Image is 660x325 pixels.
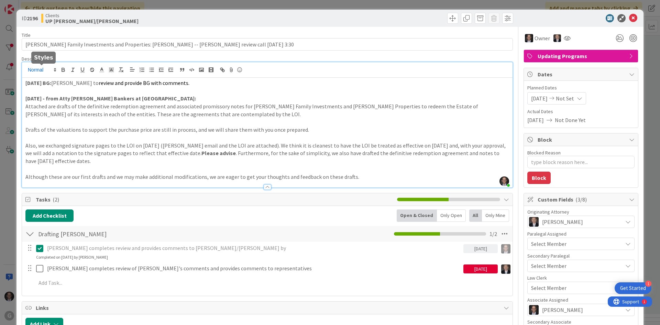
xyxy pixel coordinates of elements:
[47,264,461,272] p: [PERSON_NAME] completes review of [PERSON_NAME]'s comments and provides comments to representatives
[553,34,561,42] img: BG
[531,240,566,248] span: Select Member
[527,231,635,236] div: Paralegal Assigned
[538,136,626,144] span: Block
[529,217,539,227] img: BG
[615,282,651,294] div: Open Get Started checklist, remaining modules: 1
[542,218,583,226] span: [PERSON_NAME]
[34,54,53,61] h5: Styles
[201,150,236,156] strong: Please advise
[527,275,635,280] div: Law Clerk
[22,38,513,51] input: type card name here...
[25,142,509,165] p: Also, we exchanged signature pages to the LOI on [DATE] ([PERSON_NAME] email and the LOI are atta...
[27,15,38,22] b: 2196
[36,195,394,204] span: Tasks
[527,84,635,91] span: Planned Dates
[25,79,51,86] strong: [DATE] BG:
[542,306,583,314] span: [PERSON_NAME]
[531,284,566,292] span: Select Member
[36,3,37,8] div: 1
[25,209,74,222] button: Add Checklist
[527,172,551,184] button: Block
[25,126,509,134] p: Drafts of the valuations to support the purchase price are still in process, and we will share th...
[45,13,139,18] span: Clients
[527,209,635,214] div: Originating Attorney
[555,116,586,124] span: Not Done Yet
[482,209,509,222] div: Only Mine
[501,244,510,253] img: JT
[437,209,466,222] div: Only Open
[527,253,635,258] div: Secondary Paralegal
[499,176,509,186] img: pCtiUecoMaor5FdWssMd58zeQM0RUorB.jpg
[531,262,566,270] span: Select Member
[99,79,189,86] span: review and provide BG with comments.
[527,108,635,115] span: Actual Dates
[22,32,31,38] label: Title
[47,244,461,252] p: [PERSON_NAME] completes review and provides comments to [PERSON_NAME]/[PERSON_NAME] by
[575,196,587,203] span: ( 3/8 )
[501,264,510,274] img: BG
[620,285,646,292] div: Get Started
[535,34,550,42] span: Owner
[36,254,108,260] div: Completed on [DATE] by [PERSON_NAME]
[527,150,561,156] label: Blocked Reason
[489,230,497,238] span: 1 / 2
[525,34,533,42] img: JT
[22,56,45,62] span: Description
[531,94,548,102] span: [DATE]
[529,305,539,315] img: JT
[463,264,498,273] div: [DATE]
[527,319,635,324] div: Secondary Associate
[556,94,574,102] span: Not Set
[527,116,544,124] span: [DATE]
[645,281,651,287] div: 1
[25,102,509,118] p: Attached are drafts of the definitive redemption agreement and associated promissory notes for [P...
[538,52,626,60] span: Updating Programs
[25,173,509,181] p: Although these are our first drafts and we may make additional modifications, we are eager to get...
[538,195,626,204] span: Custom Fields
[538,70,626,78] span: Dates
[527,297,635,302] div: Associate Assigned
[25,95,196,102] strong: [DATE] - from Atty [PERSON_NAME] Bankers at [GEOGRAPHIC_DATA]:
[14,1,31,9] span: Support
[397,209,437,222] div: Open & Closed
[45,18,139,24] b: UP [PERSON_NAME]/[PERSON_NAME]
[469,209,482,222] div: All
[36,304,500,312] span: Links
[22,14,38,22] span: ID
[36,228,190,240] input: Add Checklist...
[25,79,509,87] p: [PERSON_NAME] to
[53,196,59,203] span: ( 2 )
[463,244,498,253] div: [DATE]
